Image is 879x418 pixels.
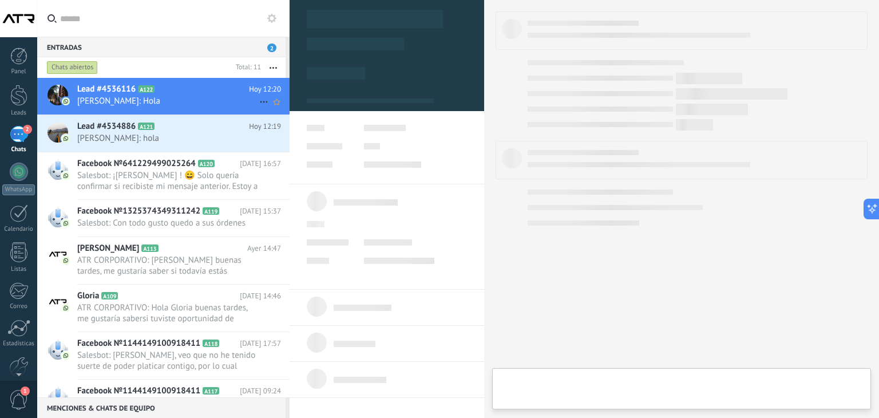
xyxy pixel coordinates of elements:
span: Hoy 12:20 [249,84,281,95]
div: Panel [2,68,35,76]
div: Entradas [37,37,286,57]
div: Total: 11 [231,62,261,73]
span: Gloria [77,290,99,302]
span: Salesbot: ¡[PERSON_NAME] ! 😄 Solo quería confirmar si recibiste mi mensaje anterior. Estoy a tu d... [77,170,259,192]
img: com.amocrm.amocrmwa.svg [62,304,70,312]
img: com.amocrm.amocrmwa.svg [62,257,70,265]
a: Facebook №1325374349311242 A119 [DATE] 15:37 Salesbot: Con todo gusto quedo a sus órdenes [37,200,290,236]
div: Leads [2,109,35,117]
div: WhatsApp [2,184,35,195]
span: [DATE] 09:24 [240,385,281,397]
span: Facebook №641229499025264 [77,158,196,169]
img: com.amocrm.amocrmwa.svg [62,352,70,360]
span: [DATE] 17:57 [240,338,281,349]
span: Facebook №1325374349311242 [77,206,200,217]
a: Facebook №641229499025264 A120 [DATE] 16:57 Salesbot: ¡[PERSON_NAME] ! 😄 Solo quería confirmar si... [37,152,290,199]
span: A121 [138,123,155,130]
a: Lead #4534886 A121 Hoy 12:19 [PERSON_NAME]: hola [37,115,290,152]
a: Lead #4536116 A122 Hoy 12:20 [PERSON_NAME]: Hola [37,78,290,115]
img: com.amocrm.amocrmwa.svg [62,219,70,227]
span: A109 [101,292,118,299]
span: Facebook №1144149100918411 [77,385,200,397]
span: A119 [203,207,219,215]
div: Calendario [2,226,35,233]
div: Menciones & Chats de equipo [37,397,286,418]
a: Gloria A109 [DATE] 14:46 ATR CORPORATIVO: Hola Gloria buenas tardes, me gustaría sabersi tuviste ... [37,285,290,332]
div: Chats [2,146,35,153]
span: A118 [203,340,219,347]
span: Lead #4534886 [77,121,136,132]
span: Lead #4536116 [77,84,136,95]
span: Hoy 12:19 [249,121,281,132]
span: [DATE] 15:37 [240,206,281,217]
img: com.amocrm.amocrmwa.svg [62,172,70,180]
button: Más [261,57,286,78]
span: Salesbot: [PERSON_NAME], veo que no he tenido suerte de poder platicar contigo, por lo cual quier... [77,350,259,372]
span: A113 [141,245,158,252]
div: Estadísticas [2,340,35,348]
span: A120 [198,160,215,167]
div: Listas [2,266,35,273]
span: Salesbot: Con todo gusto quedo a sus órdenes [77,218,259,228]
a: Facebook №1144149100918411 A118 [DATE] 17:57 Salesbot: [PERSON_NAME], veo que no he tenido suerte... [37,332,290,379]
span: 2 [23,125,32,134]
span: 2 [267,44,276,52]
span: ATR CORPORATIVO: [PERSON_NAME] buenas tardes, me gustaría saber si todavía estás buscando casas p... [77,255,259,277]
img: com.amocrm.amocrmwa.svg [62,135,70,143]
a: [PERSON_NAME] A113 Ayer 14:47 ATR CORPORATIVO: [PERSON_NAME] buenas tardes, me gustaría saber si ... [37,237,290,284]
span: Ayer 14:47 [247,243,281,254]
span: [DATE] 14:46 [240,290,281,302]
span: A122 [138,85,155,93]
span: A117 [203,387,219,395]
span: [DATE] 16:57 [240,158,281,169]
div: Chats abiertos [47,61,98,74]
span: Facebook №1144149100918411 [77,338,200,349]
span: [PERSON_NAME]: hola [77,133,259,144]
span: [PERSON_NAME]: Hola [77,96,259,107]
span: ATR CORPORATIVO: Hola Gloria buenas tardes, me gustaría sabersi tuviste oportunidad de revisar la... [77,302,259,324]
span: 1 [21,387,30,396]
span: [PERSON_NAME] [77,243,139,254]
img: com.amocrm.amocrmwa.svg [62,97,70,105]
div: Correo [2,303,35,310]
